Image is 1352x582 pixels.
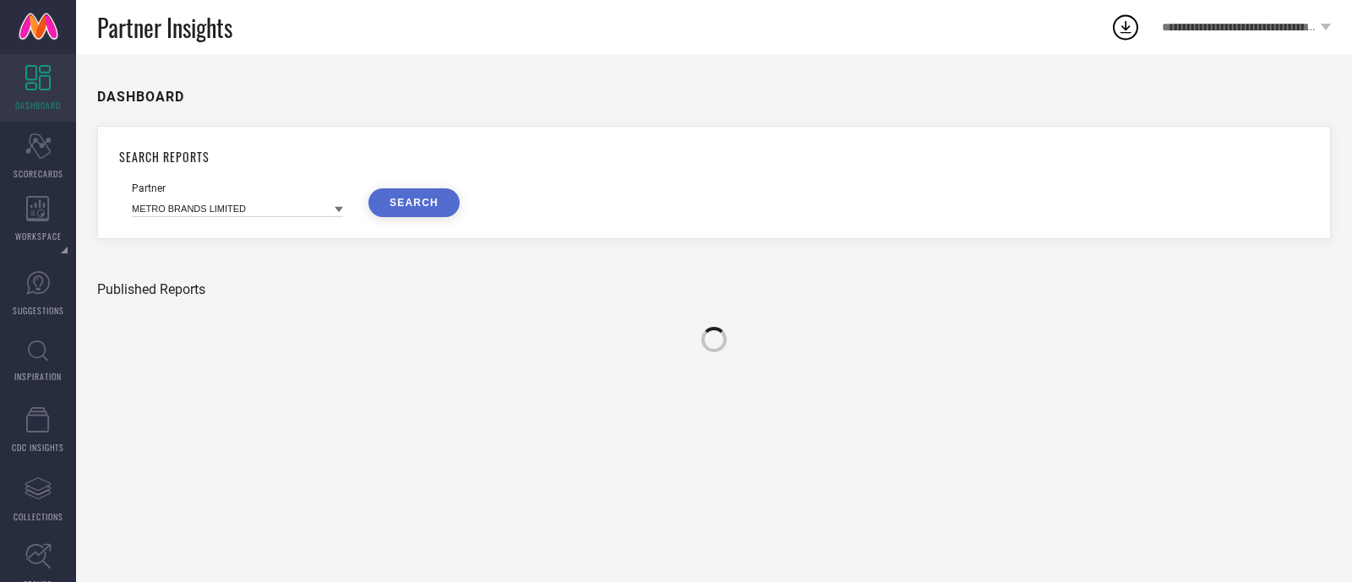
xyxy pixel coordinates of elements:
[97,10,232,45] span: Partner Insights
[119,148,1309,166] h1: SEARCH REPORTS
[368,188,460,217] button: SEARCH
[97,281,1331,297] div: Published Reports
[13,304,64,317] span: SUGGESTIONS
[14,510,63,523] span: COLLECTIONS
[14,370,62,383] span: INSPIRATION
[132,182,343,194] div: Partner
[15,99,61,112] span: DASHBOARD
[15,230,62,242] span: WORKSPACE
[1110,12,1141,42] div: Open download list
[12,441,64,454] span: CDC INSIGHTS
[97,89,184,105] h1: DASHBOARD
[14,167,63,180] span: SCORECARDS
